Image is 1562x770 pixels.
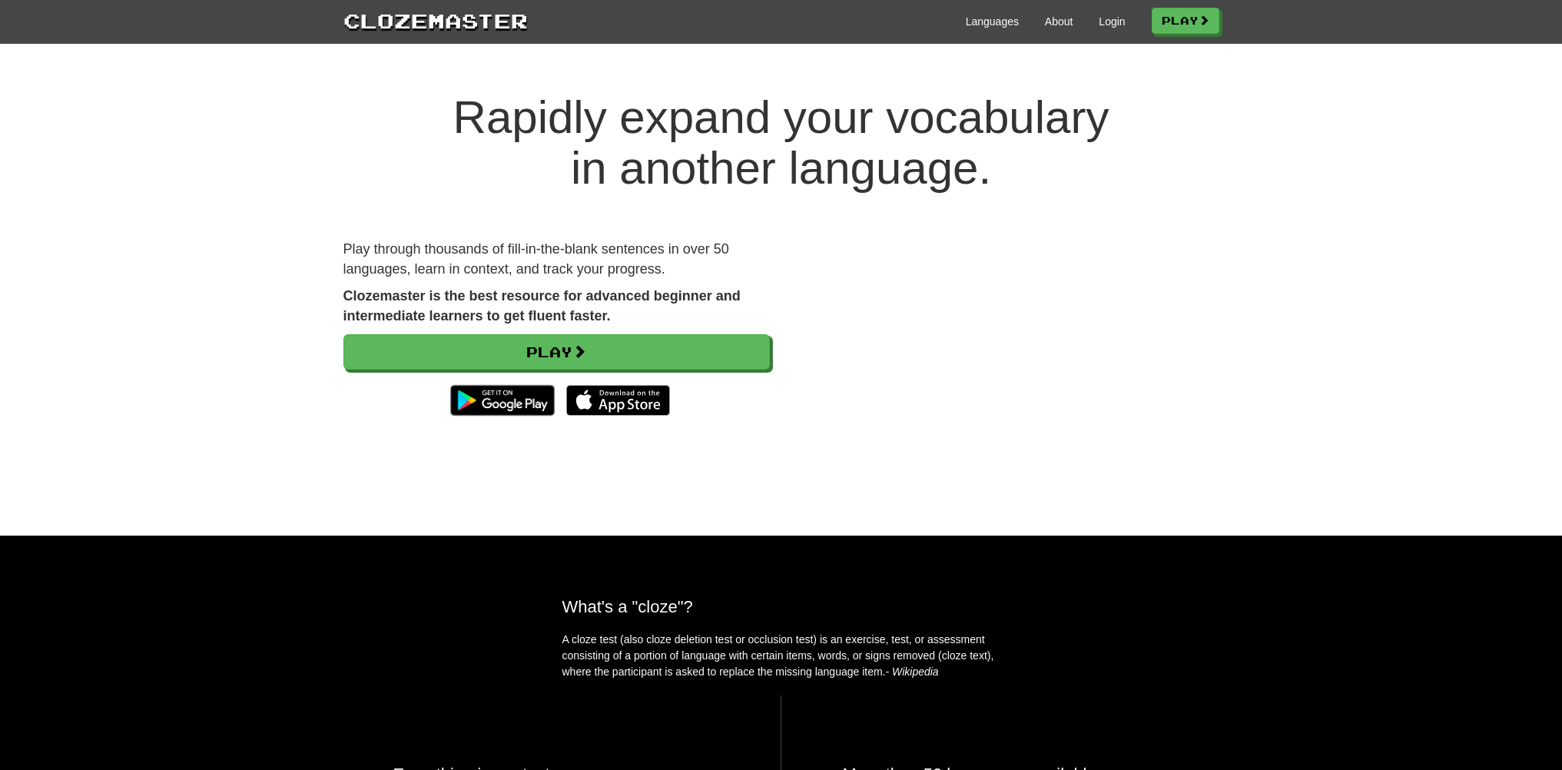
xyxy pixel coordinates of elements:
strong: Clozemaster is the best resource for advanced beginner and intermediate learners to get fluent fa... [343,288,741,324]
a: Play [343,334,770,370]
a: Play [1152,8,1219,34]
img: Get it on Google Play [443,377,562,423]
a: About [1045,14,1073,29]
h2: What's a "cloze"? [562,597,1000,616]
em: - Wikipedia [886,665,939,678]
p: Play through thousands of fill-in-the-blank sentences in over 50 languages, learn in context, and... [343,240,770,279]
a: Clozemaster [343,6,528,35]
a: Login [1099,14,1125,29]
p: A cloze test (also cloze deletion test or occlusion test) is an exercise, test, or assessment con... [562,632,1000,680]
a: Languages [966,14,1019,29]
img: Download_on_the_App_Store_Badge_US-UK_135x40-25178aeef6eb6b83b96f5f2d004eda3bffbb37122de64afbaef7... [566,385,670,416]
